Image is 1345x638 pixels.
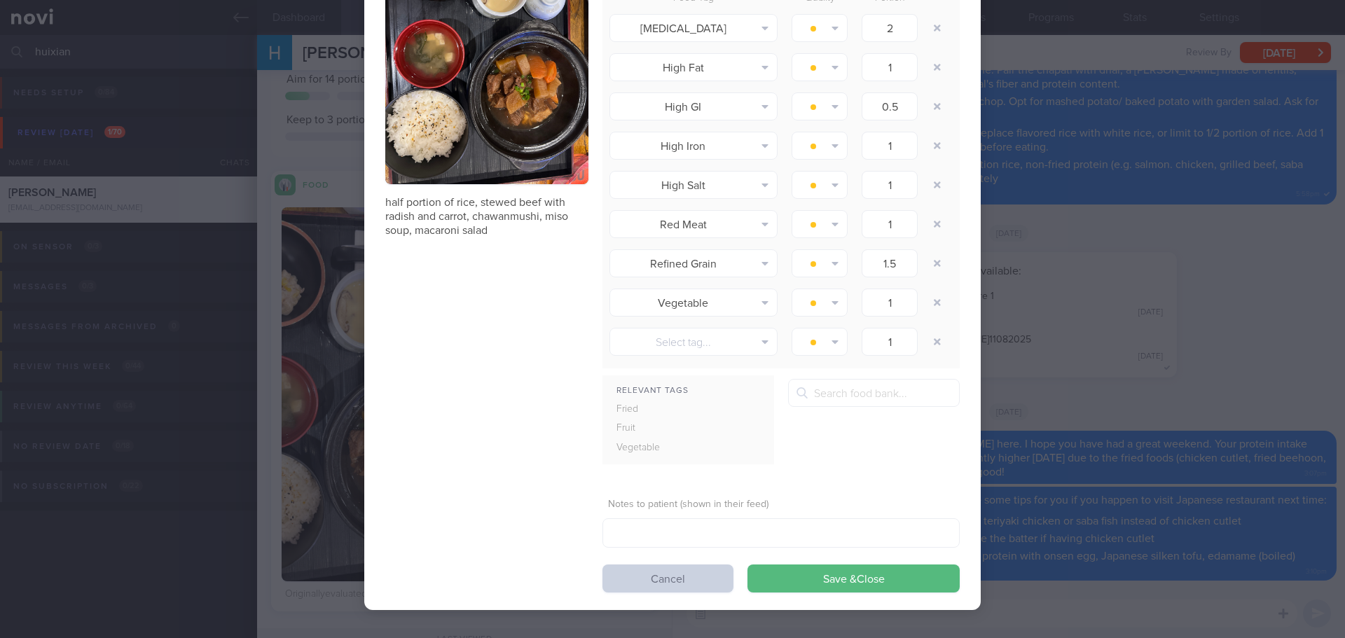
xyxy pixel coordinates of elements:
[862,14,918,42] input: 1.0
[609,132,778,160] button: High Iron
[862,289,918,317] input: 1.0
[609,249,778,277] button: Refined Grain
[602,564,733,592] button: Cancel
[609,210,778,238] button: Red Meat
[609,53,778,81] button: High Fat
[862,210,918,238] input: 1.0
[862,328,918,356] input: 1.0
[609,328,778,356] button: Select tag...
[609,92,778,120] button: High GI
[602,400,692,419] div: Fried
[609,171,778,199] button: High Salt
[609,14,778,42] button: [MEDICAL_DATA]
[747,564,960,592] button: Save &Close
[602,382,774,400] div: Relevant Tags
[385,195,588,237] p: half portion of rice, stewed beef with radish and carrot, chawanmushi, miso soup, macaroni salad
[862,92,918,120] input: 1.0
[788,379,960,407] input: Search food bank...
[862,171,918,199] input: 1.0
[862,53,918,81] input: 1.0
[608,499,954,511] label: Notes to patient (shown in their feed)
[609,289,778,317] button: Vegetable
[862,132,918,160] input: 1.0
[862,249,918,277] input: 1.0
[602,419,692,438] div: Fruit
[602,438,692,458] div: Vegetable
